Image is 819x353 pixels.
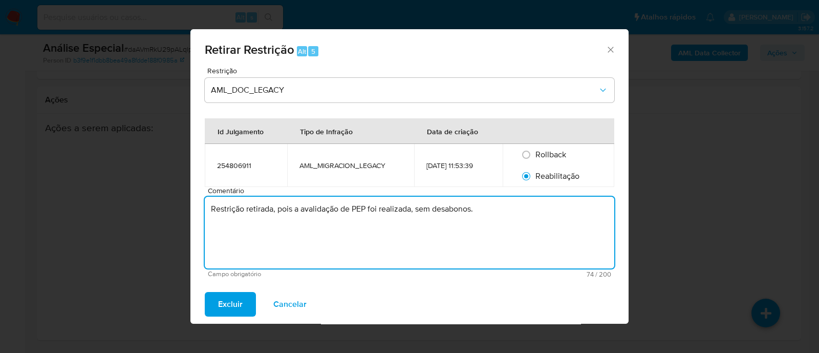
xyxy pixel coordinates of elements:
[298,47,306,56] span: Alt
[288,119,365,143] div: Tipo de Infração
[299,161,402,170] div: AML_MIGRACION_LEGACY
[205,40,294,58] span: Retirar Restrição
[409,271,611,278] span: Máximo de 200 caracteres
[311,47,315,56] span: 5
[415,119,490,143] div: Data de criação
[205,119,276,143] div: Id Julgamento
[207,67,617,74] span: Restrição
[208,271,409,278] span: Campo obrigatório
[218,293,243,316] span: Excluir
[606,45,615,54] button: Fechar a janela
[205,292,256,317] button: Excluir
[426,161,490,170] div: [DATE] 11:53:39
[217,161,275,170] div: 254806911
[535,170,579,182] span: Reabilitação
[211,85,598,95] span: AML_DOC_LEGACY
[535,149,566,160] span: Rollback
[205,197,614,268] textarea: Restrição retirada, pois a avalidação de PEP foi realizada, sem desabonos.
[260,292,320,317] button: Cancelar
[273,293,307,316] span: Cancelar
[208,187,617,195] span: Comentário
[205,78,614,102] button: Restriction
